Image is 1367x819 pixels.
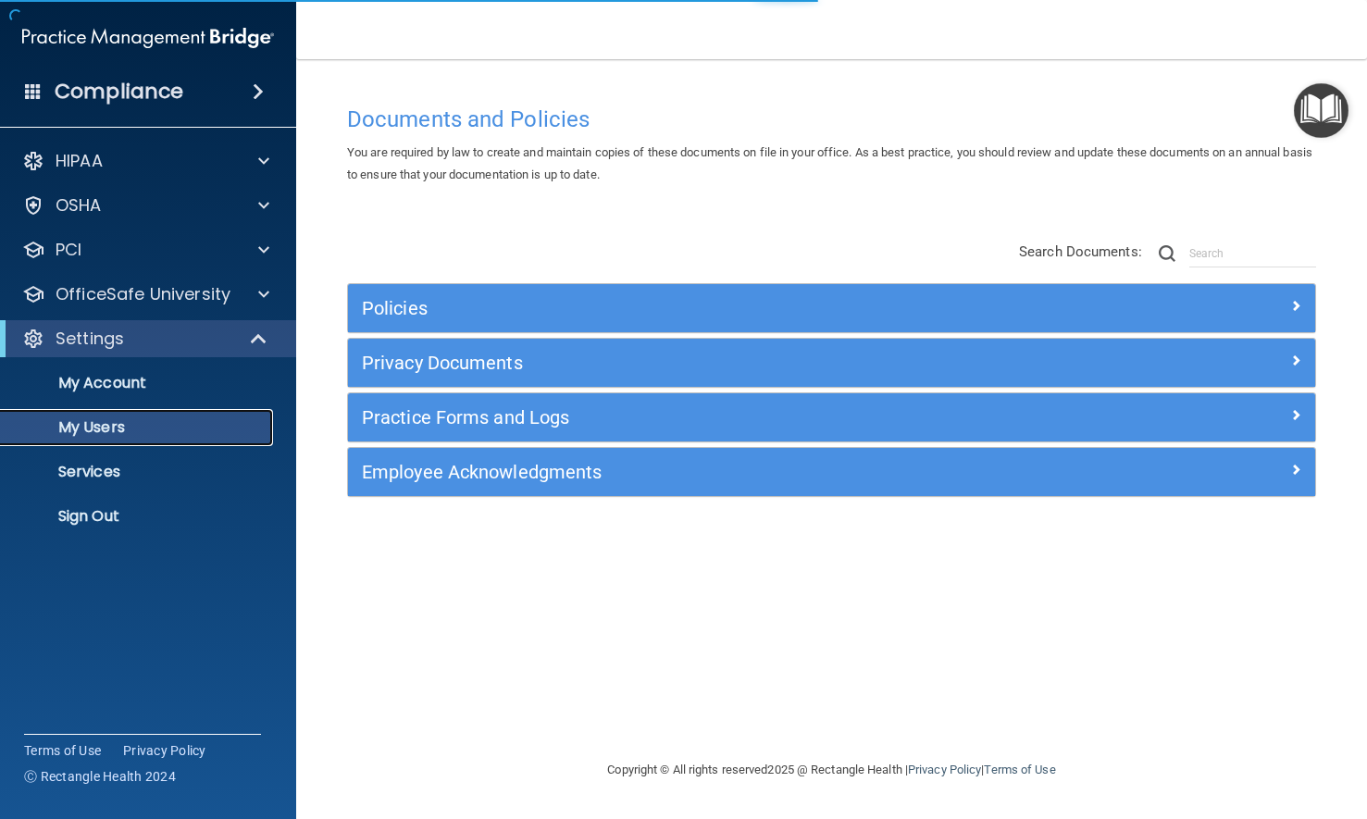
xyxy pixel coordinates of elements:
h4: Compliance [55,79,183,105]
a: PCI [22,239,269,261]
a: Privacy Documents [362,348,1301,378]
img: PMB logo [22,19,274,56]
p: HIPAA [56,150,103,172]
a: OfficeSafe University [22,283,269,305]
p: OSHA [56,194,102,217]
a: OSHA [22,194,269,217]
h4: Documents and Policies [347,107,1316,131]
h5: Practice Forms and Logs [362,407,1060,428]
p: My Account [12,374,265,392]
a: Privacy Policy [908,763,981,776]
a: Policies [362,293,1301,323]
a: Terms of Use [984,763,1055,776]
a: HIPAA [22,150,269,172]
button: Open Resource Center [1294,83,1348,138]
h5: Employee Acknowledgments [362,462,1060,482]
a: Employee Acknowledgments [362,457,1301,487]
span: You are required by law to create and maintain copies of these documents on file in your office. ... [347,145,1312,181]
span: Ⓒ Rectangle Health 2024 [24,767,176,786]
p: Services [12,463,265,481]
p: OfficeSafe University [56,283,230,305]
a: Terms of Use [24,741,101,760]
a: Practice Forms and Logs [362,403,1301,432]
a: Settings [22,328,268,350]
p: Sign Out [12,507,265,526]
h5: Policies [362,298,1060,318]
p: My Users [12,418,265,437]
p: Settings [56,328,124,350]
a: Privacy Policy [123,741,206,760]
p: PCI [56,239,81,261]
h5: Privacy Documents [362,353,1060,373]
div: Copyright © All rights reserved 2025 @ Rectangle Health | | [494,740,1170,800]
img: ic-search.3b580494.png [1159,245,1175,262]
input: Search [1189,240,1316,267]
iframe: Drift Widget Chat Controller [1047,688,1345,762]
span: Search Documents: [1019,243,1142,260]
